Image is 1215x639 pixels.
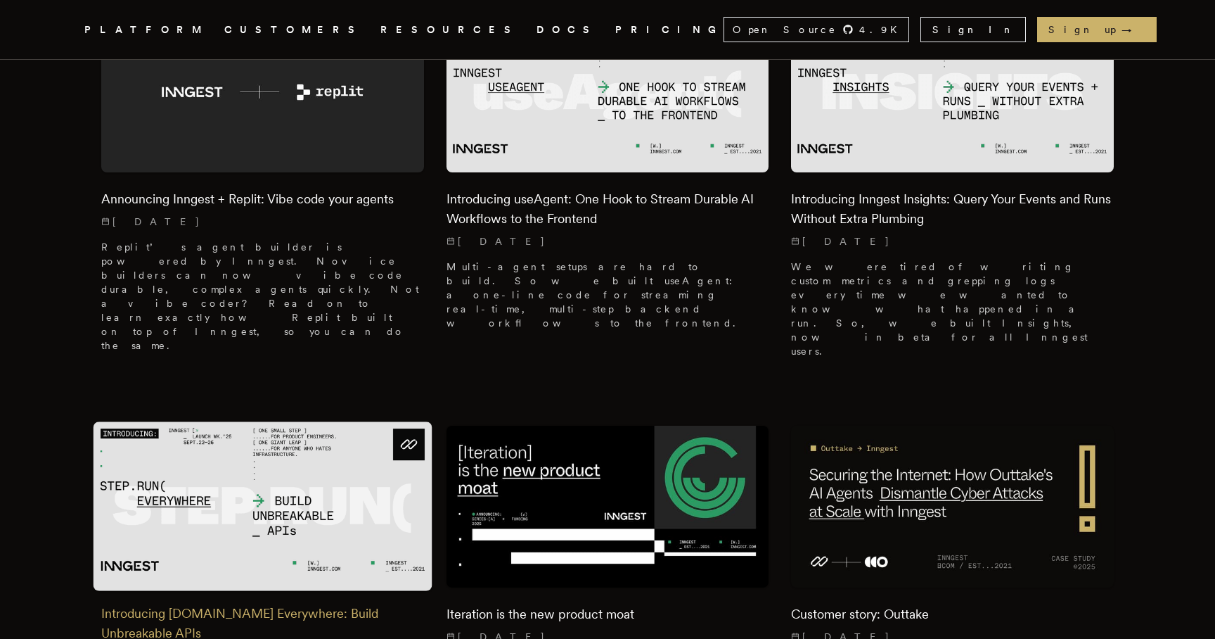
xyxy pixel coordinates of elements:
img: Featured image for Introducing Inngest Insights: Query Your Events and Runs Without Extra Plumbin... [791,12,1114,173]
a: PRICING [615,21,724,39]
a: CUSTOMERS [224,21,364,39]
a: Featured image for Introducing Inngest Insights: Query Your Events and Runs Without Extra Plumbin... [791,12,1114,370]
button: PLATFORM [84,21,207,39]
a: Featured image for Announcing Inngest + Replit: Vibe code your agents blog postAnnouncing Inngest... [101,12,424,365]
span: Open Source [733,23,837,37]
a: Sign In [920,17,1026,42]
button: RESOURCES [380,21,520,39]
p: [DATE] [791,234,1114,248]
img: Featured image for Customer story: Outtake blog post [791,426,1114,587]
p: We were tired of writing custom metrics and grepping logs every time we wanted to know what happe... [791,260,1114,358]
img: Featured image for Introducing useAgent: One Hook to Stream Durable AI Workflows to the Frontend ... [446,12,769,173]
p: Replit’s agent builder is powered by Inngest. Novice builders can now vibe code durable, complex ... [101,240,424,353]
img: Featured image for Announcing Inngest + Replit: Vibe code your agents blog post [101,12,424,173]
a: Featured image for Introducing useAgent: One Hook to Stream Durable AI Workflows to the Frontend ... [446,12,769,342]
h2: Introducing Inngest Insights: Query Your Events and Runs Without Extra Plumbing [791,189,1114,229]
h2: Iteration is the new product moat [446,605,769,624]
p: Multi-agent setups are hard to build. So we built useAgent: a one-line code for streaming real-ti... [446,260,769,330]
h2: Customer story: Outtake [791,605,1114,624]
p: [DATE] [101,215,424,229]
span: 4.9 K [859,23,906,37]
span: → [1121,23,1145,37]
a: DOCS [536,21,598,39]
p: [DATE] [446,234,769,248]
h2: Announcing Inngest + Replit: Vibe code your agents [101,189,424,209]
h2: Introducing useAgent: One Hook to Stream Durable AI Workflows to the Frontend [446,189,769,229]
img: Featured image for Introducing Step.Run Everywhere: Build Unbreakable APIs blog post [94,422,432,591]
img: Featured image for Iteration is the new product moat blog post [446,426,769,587]
a: Sign up [1037,17,1157,42]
